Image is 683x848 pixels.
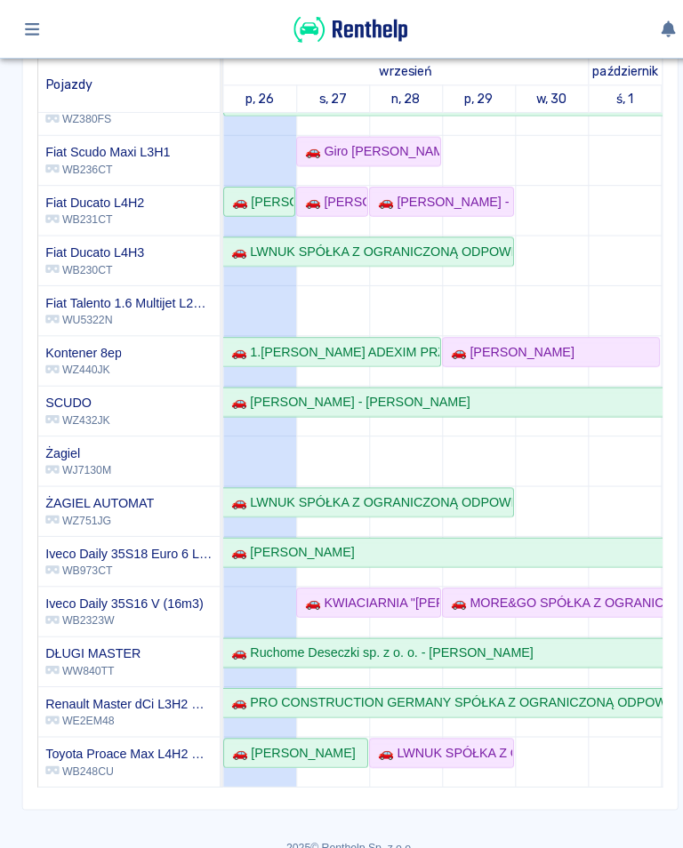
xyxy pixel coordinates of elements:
p: WB230CT [44,255,141,271]
div: 🚗 [PERSON_NAME] [220,187,286,205]
p: WZ432JK [44,402,108,418]
div: 🚗 Giro [PERSON_NAME] - [PERSON_NAME] [291,138,429,156]
h6: Kontener 8ep [44,335,118,353]
div: 🚗 [PERSON_NAME] [433,333,560,352]
div: 🚗 LWNUK SPÓŁKA Z OGRANICZONĄ ODPOWIEDZIALNOŚCIĄ - [PERSON_NAME] [219,236,500,254]
div: 🚗 [PERSON_NAME] - [PERSON_NAME] [362,187,500,205]
p: WB236CT [44,157,166,173]
h6: DŁUGI MASTER [44,628,137,646]
p: WB973CT [44,548,207,564]
h6: Fiat Ducato L4H3 [44,237,141,255]
p: WU5322N [44,304,207,320]
a: 27 września 2025 [307,84,342,109]
a: 26 września 2025 [366,57,426,83]
div: 🚗 1.[PERSON_NAME] ADEXIM PRZEPROWADZKI SPÓLKA CYWILNA, 2. ADEXIM PRZEPROWADZKI [PERSON_NAME] - [P... [219,333,429,352]
h6: SCUDO [44,384,108,402]
a: 30 września 2025 [518,84,558,109]
span: Pojazdy [44,76,91,91]
div: 🚗 LWNUK SPÓŁKA Z OGRANICZONĄ ODPOWIEDZIALNOŚCIĄ - [PERSON_NAME] [219,480,500,499]
img: Renthelp logo [286,14,398,44]
h6: Toyota Proace Max L4H2 Hak [44,726,207,744]
a: 1 października 2025 [575,57,647,83]
h6: Renault Master dCi L3H2 Business [44,677,207,695]
h6: Fiat Scudo Maxi L3H1 [44,140,166,157]
a: 28 września 2025 [377,84,414,109]
p: WZ440JK [44,353,118,369]
h6: Fiat Ducato L4H2 [44,188,141,206]
a: 29 września 2025 [448,84,486,109]
div: 🚗 [PERSON_NAME] [220,724,347,743]
p: WZ751JG [44,500,150,516]
a: Renthelp logo [286,32,398,47]
h6: ŻAGIEL AUTOMAT [44,482,150,500]
p: WE2EM48 [44,695,207,711]
p: WB231CT [44,206,141,222]
a: 26 września 2025 [235,84,272,109]
div: 🚗 KWIACIARNIA "[PERSON_NAME]" [PERSON_NAME] I [PERSON_NAME] SPÓŁKA CYWILNA - [PERSON_NAME] [291,578,429,596]
div: 🚗 LWNUK SPÓŁKA Z OGRANICZONĄ ODPOWIEDZIALNOŚCIĄ - [PERSON_NAME] [362,724,500,743]
p: WW840TT [44,646,137,662]
p: WZ380FS [44,108,190,124]
p: WB2323W [44,597,198,613]
h6: Iveco Daily 35S18 Euro 6 L4H3 [44,531,207,548]
div: 🚗 [PERSON_NAME] - [PERSON_NAME] [219,382,459,401]
a: 1 października 2025 [597,84,623,109]
p: WB248CU [44,744,207,760]
p: WJ7130M [44,451,108,467]
div: 🚗 [PERSON_NAME] [219,529,346,548]
h6: Żagiel [44,433,108,451]
h6: Fiat Talento 1.6 Multijet L2H1 Base [44,286,207,304]
div: 🚗 [PERSON_NAME] [291,187,358,205]
div: 🚗 Ruchome Deseczki sp. z o. o. - [PERSON_NAME] [219,627,520,645]
h6: Iveco Daily 35S16 V (16m3) [44,580,198,597]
